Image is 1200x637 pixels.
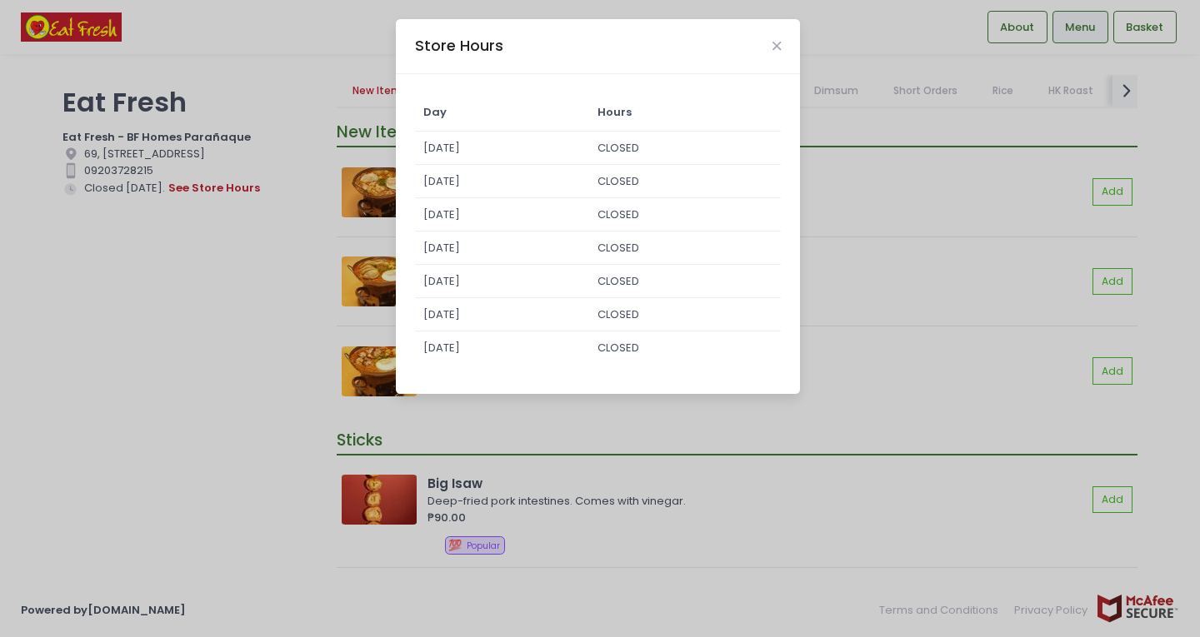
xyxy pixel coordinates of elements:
[415,298,590,331] td: [DATE]
[590,298,782,331] td: CLOSED
[590,231,782,265] td: CLOSED
[415,93,590,132] td: Day
[590,198,782,231] td: CLOSED
[415,265,590,298] td: [DATE]
[772,42,781,50] button: Close
[415,35,503,57] div: Store Hours
[415,165,590,198] td: [DATE]
[590,93,782,132] td: Hours
[590,265,782,298] td: CLOSED
[415,331,590,365] td: [DATE]
[590,165,782,198] td: CLOSED
[415,198,590,231] td: [DATE]
[415,132,590,165] td: [DATE]
[590,132,782,165] td: CLOSED
[590,331,782,365] td: CLOSED
[415,231,590,265] td: [DATE]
